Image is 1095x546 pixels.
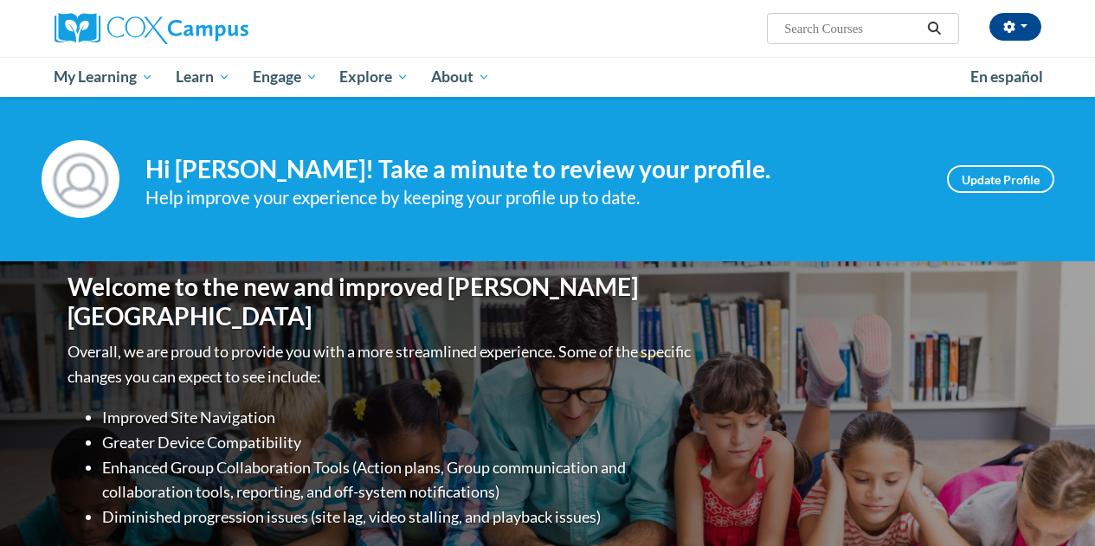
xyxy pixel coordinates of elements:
[102,504,695,530] li: Diminished progression issues (site lag, video stalling, and playback issues)
[970,67,1043,86] span: En español
[102,405,695,430] li: Improved Site Navigation
[921,18,947,39] button: Search
[68,273,695,331] h1: Welcome to the new and improved [PERSON_NAME][GEOGRAPHIC_DATA]
[43,57,165,97] a: My Learning
[1026,477,1081,532] iframe: Button to launch messaging window
[783,18,921,39] input: Search Courses
[42,140,119,218] img: Profile Image
[102,455,695,505] li: Enhanced Group Collaboration Tools (Action plans, Group communication and collaboration tools, re...
[253,67,318,87] span: Engage
[42,57,1054,97] div: Main menu
[145,183,921,212] div: Help improve your experience by keeping your profile up to date.
[164,57,242,97] a: Learn
[145,155,921,184] h4: Hi [PERSON_NAME]! Take a minute to review your profile.
[431,67,490,87] span: About
[947,165,1054,193] a: Update Profile
[959,59,1054,95] a: En español
[54,67,153,87] span: My Learning
[176,67,230,87] span: Learn
[328,57,420,97] a: Explore
[102,430,695,455] li: Greater Device Compatibility
[420,57,501,97] a: About
[339,67,409,87] span: Explore
[68,339,695,389] p: Overall, we are proud to provide you with a more streamlined experience. Some of the specific cha...
[55,13,366,44] a: Cox Campus
[242,57,329,97] a: Engage
[55,13,248,44] img: Cox Campus
[989,13,1041,41] button: Account Settings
